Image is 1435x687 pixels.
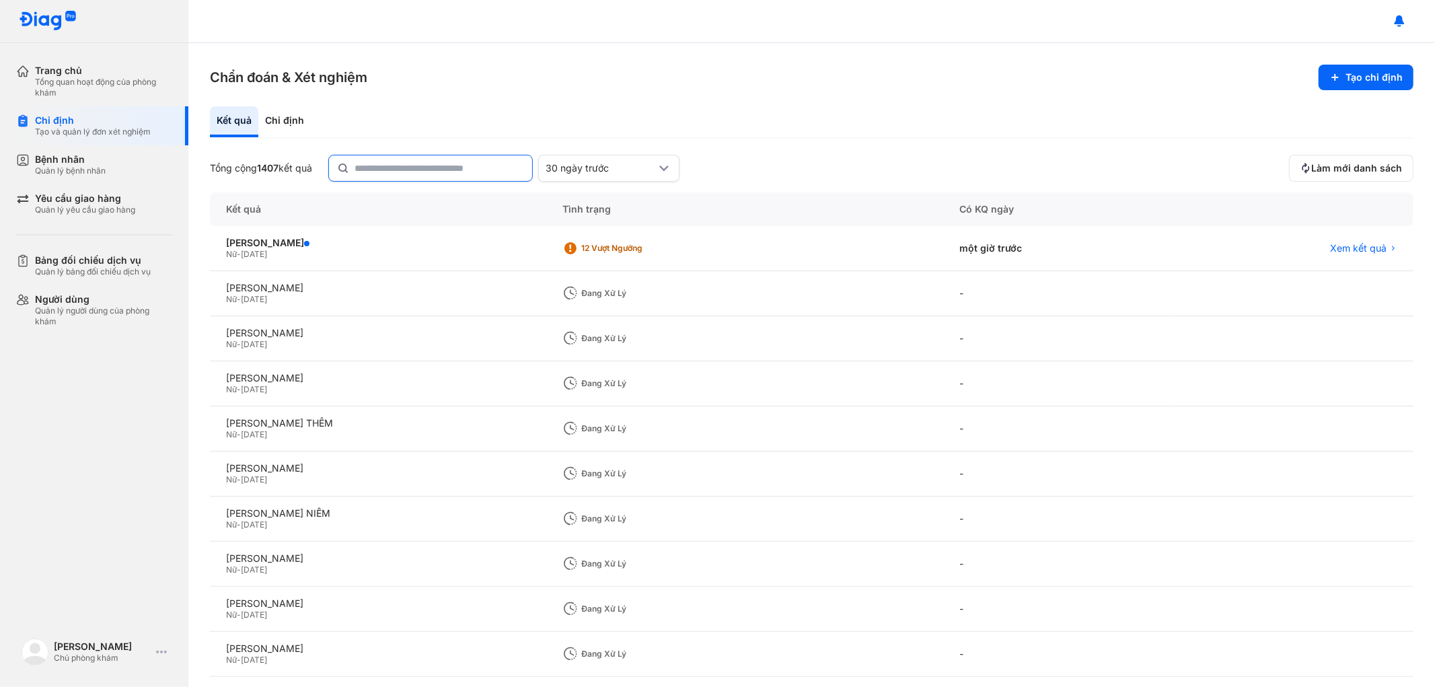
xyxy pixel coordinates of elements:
[943,361,1173,406] div: -
[943,542,1173,587] div: -
[241,610,267,620] span: [DATE]
[241,565,267,575] span: [DATE]
[226,507,530,519] div: [PERSON_NAME] NIỀM
[226,237,530,249] div: [PERSON_NAME]
[237,294,241,304] span: -
[35,65,172,77] div: Trang chủ
[226,327,530,339] div: [PERSON_NAME]
[1319,65,1413,90] button: Tạo chỉ định
[943,226,1173,271] div: một giờ trước
[1289,155,1413,182] button: Làm mới danh sách
[581,333,689,344] div: Đang xử lý
[581,243,689,254] div: 12 Vượt ngưỡng
[943,451,1173,497] div: -
[226,339,237,349] span: Nữ
[237,384,241,394] span: -
[19,11,77,32] img: logo
[1330,242,1387,254] span: Xem kết quả
[581,468,689,479] div: Đang xử lý
[54,641,151,653] div: [PERSON_NAME]
[546,162,656,174] div: 30 ngày trước
[581,423,689,434] div: Đang xử lý
[581,378,689,389] div: Đang xử lý
[226,462,530,474] div: [PERSON_NAME]
[581,558,689,569] div: Đang xử lý
[35,266,151,277] div: Quản lý bảng đối chiếu dịch vụ
[226,610,237,620] span: Nữ
[210,192,546,226] div: Kết quả
[35,305,172,327] div: Quản lý người dùng của phòng khám
[581,288,689,299] div: Đang xử lý
[210,106,258,137] div: Kết quả
[226,552,530,565] div: [PERSON_NAME]
[241,339,267,349] span: [DATE]
[226,384,237,394] span: Nữ
[943,632,1173,677] div: -
[226,417,530,429] div: [PERSON_NAME] THÊM
[210,162,312,174] div: Tổng cộng kết quả
[237,429,241,439] span: -
[257,162,279,174] span: 1407
[237,474,241,484] span: -
[22,639,48,665] img: logo
[241,294,267,304] span: [DATE]
[226,294,237,304] span: Nữ
[943,192,1173,226] div: Có KQ ngày
[35,166,106,176] div: Quản lý bệnh nhân
[210,68,367,87] h3: Chẩn đoán & Xét nghiệm
[35,126,151,137] div: Tạo và quản lý đơn xét nghiệm
[943,316,1173,361] div: -
[226,598,530,610] div: [PERSON_NAME]
[546,192,943,226] div: Tình trạng
[1311,162,1402,174] span: Làm mới danh sách
[226,429,237,439] span: Nữ
[226,372,530,384] div: [PERSON_NAME]
[943,271,1173,316] div: -
[581,513,689,524] div: Đang xử lý
[35,153,106,166] div: Bệnh nhân
[35,114,151,126] div: Chỉ định
[237,339,241,349] span: -
[226,282,530,294] div: [PERSON_NAME]
[943,587,1173,632] div: -
[35,77,172,98] div: Tổng quan hoạt động của phòng khám
[54,653,151,663] div: Chủ phòng khám
[226,519,237,530] span: Nữ
[241,384,267,394] span: [DATE]
[241,429,267,439] span: [DATE]
[35,192,135,205] div: Yêu cầu giao hàng
[226,643,530,655] div: [PERSON_NAME]
[226,249,237,259] span: Nữ
[35,254,151,266] div: Bảng đối chiếu dịch vụ
[237,610,241,620] span: -
[237,655,241,665] span: -
[581,649,689,659] div: Đang xử lý
[35,293,172,305] div: Người dùng
[241,655,267,665] span: [DATE]
[943,497,1173,542] div: -
[258,106,311,137] div: Chỉ định
[241,474,267,484] span: [DATE]
[241,519,267,530] span: [DATE]
[35,205,135,215] div: Quản lý yêu cầu giao hàng
[226,474,237,484] span: Nữ
[237,249,241,259] span: -
[581,604,689,614] div: Đang xử lý
[226,655,237,665] span: Nữ
[226,565,237,575] span: Nữ
[237,519,241,530] span: -
[237,565,241,575] span: -
[943,406,1173,451] div: -
[241,249,267,259] span: [DATE]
